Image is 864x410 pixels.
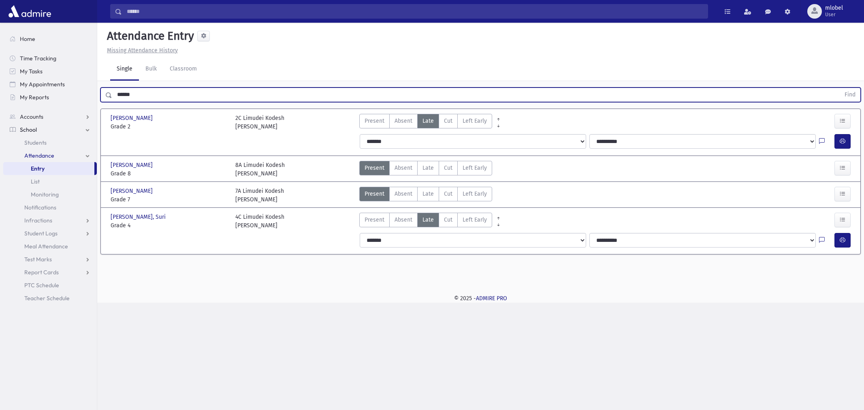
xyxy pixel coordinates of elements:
span: School [20,126,37,133]
a: Attendance [3,149,97,162]
span: Present [365,190,384,198]
span: Present [365,164,384,172]
div: AttTypes [359,114,492,131]
input: Search [122,4,708,19]
a: Classroom [163,58,203,81]
span: My Reports [20,94,49,101]
div: 7A Limudei Kodesh [PERSON_NAME] [235,187,284,204]
div: © 2025 - [110,294,851,303]
span: mlobel [825,5,843,11]
a: My Appointments [3,78,97,91]
div: AttTypes [359,213,492,230]
button: Find [840,88,860,102]
a: Notifications [3,201,97,214]
a: PTC Schedule [3,279,97,292]
div: 8A Limudei Kodesh [PERSON_NAME] [235,161,285,178]
span: Present [365,216,384,224]
img: AdmirePro [6,3,53,19]
span: Entry [31,165,45,172]
span: Teacher Schedule [24,295,70,302]
span: Student Logs [24,230,58,237]
span: Left Early [463,117,487,125]
a: Accounts [3,110,97,123]
span: Notifications [24,204,56,211]
span: [PERSON_NAME] [111,114,154,122]
span: [PERSON_NAME] [111,187,154,195]
div: 2C Limudei Kodesh [PERSON_NAME] [235,114,284,131]
a: Monitoring [3,188,97,201]
span: Late [422,164,434,172]
span: Grade 2 [111,122,227,131]
span: Monitoring [31,191,59,198]
a: Students [3,136,97,149]
a: Missing Attendance History [104,47,178,54]
span: Late [422,190,434,198]
a: Student Logs [3,227,97,240]
div: 4C Limudei Kodesh [PERSON_NAME] [235,213,284,230]
span: PTC Schedule [24,282,59,289]
u: Missing Attendance History [107,47,178,54]
span: Students [24,139,47,146]
div: AttTypes [359,161,492,178]
span: Absent [395,117,412,125]
a: Single [110,58,139,81]
span: Cut [444,190,452,198]
span: Present [365,117,384,125]
span: Report Cards [24,269,59,276]
a: School [3,123,97,136]
span: My Appointments [20,81,65,88]
a: Entry [3,162,94,175]
span: Cut [444,216,452,224]
span: Left Early [463,190,487,198]
span: My Tasks [20,68,43,75]
a: Home [3,32,97,45]
span: Meal Attendance [24,243,68,250]
span: Grade 8 [111,169,227,178]
a: Infractions [3,214,97,227]
span: Accounts [20,113,43,120]
a: List [3,175,97,188]
span: Absent [395,164,412,172]
span: Late [422,117,434,125]
span: List [31,178,40,185]
a: Time Tracking [3,52,97,65]
span: [PERSON_NAME], Suri [111,213,167,221]
span: Attendance [24,152,54,159]
div: AttTypes [359,187,492,204]
a: Meal Attendance [3,240,97,253]
span: Grade 4 [111,221,227,230]
h5: Attendance Entry [104,29,194,43]
span: Cut [444,164,452,172]
a: Test Marks [3,253,97,266]
a: Bulk [139,58,163,81]
span: Absent [395,190,412,198]
a: My Reports [3,91,97,104]
span: [PERSON_NAME] [111,161,154,169]
span: Cut [444,117,452,125]
span: Time Tracking [20,55,56,62]
span: Absent [395,216,412,224]
a: ADMIRE PRO [476,295,507,302]
a: Report Cards [3,266,97,279]
span: Home [20,35,35,43]
a: Teacher Schedule [3,292,97,305]
span: User [825,11,843,18]
span: Infractions [24,217,52,224]
span: Test Marks [24,256,52,263]
span: Grade 7 [111,195,227,204]
span: Left Early [463,216,487,224]
span: Left Early [463,164,487,172]
span: Late [422,216,434,224]
a: My Tasks [3,65,97,78]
